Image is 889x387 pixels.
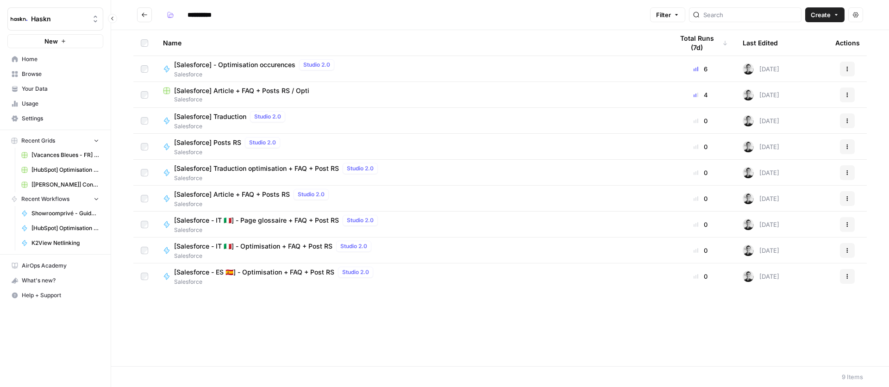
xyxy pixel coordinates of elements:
span: AirOps Academy [22,262,99,270]
div: Actions [835,30,860,56]
img: 5iwot33yo0fowbxplqtedoh7j1jy [743,141,754,152]
span: Salesforce [174,122,289,131]
span: Salesforce [174,70,338,79]
img: Haskn Logo [11,11,27,27]
div: Last Edited [743,30,778,56]
span: [Salesforce - IT 🇮🇹] - Optimisation + FAQ + Post RS [174,242,332,251]
span: [HubSpot] Optimisation - Articles de blog + outils [31,166,99,174]
div: [DATE] [743,115,779,126]
span: Salesforce [174,252,375,260]
button: Create [805,7,845,22]
button: Filter [650,7,685,22]
a: Browse [7,67,103,81]
a: [Vacances Bleues - FR] Pages refonte sites hôtels - [GEOGRAPHIC_DATA] [17,148,103,162]
a: [Salesforce - IT 🇮🇹] - Page glossaire + FAQ + Post RSStudio 2.0Salesforce [163,215,658,234]
span: [Salesforce - ES 🇪🇸] - Optimisation + FAQ + Post RS [174,268,334,277]
img: 5iwot33yo0fowbxplqtedoh7j1jy [743,63,754,75]
a: AirOps Academy [7,258,103,273]
span: New [44,37,58,46]
button: Help + Support [7,288,103,303]
span: [HubSpot] Optimisation - Articles de blog + outils [31,224,99,232]
span: [Salesforce] - Optimisation occurences [174,60,295,69]
span: Haskn [31,14,87,24]
span: Help + Support [22,291,99,300]
div: [DATE] [743,219,779,230]
a: [Salesforce] - Optimisation occurencesStudio 2.0Salesforce [163,59,658,79]
span: Home [22,55,99,63]
span: Studio 2.0 [254,112,281,121]
span: Recent Grids [21,137,55,145]
span: [Vacances Bleues - FR] Pages refonte sites hôtels - [GEOGRAPHIC_DATA] [31,151,99,159]
span: Studio 2.0 [249,138,276,147]
span: Studio 2.0 [342,268,369,276]
span: Usage [22,100,99,108]
button: Recent Workflows [7,192,103,206]
span: Salesforce [163,95,658,104]
div: 0 [673,116,728,125]
div: [DATE] [743,63,779,75]
img: 5iwot33yo0fowbxplqtedoh7j1jy [743,219,754,230]
span: Salesforce [174,174,382,182]
div: 0 [673,194,728,203]
div: 0 [673,168,728,177]
span: Salesforce [174,226,382,234]
input: Search [703,10,797,19]
div: [DATE] [743,141,779,152]
span: Studio 2.0 [347,164,374,173]
div: [DATE] [743,271,779,282]
div: 9 Items [842,372,863,381]
img: 5iwot33yo0fowbxplqtedoh7j1jy [743,115,754,126]
a: [HubSpot] Optimisation - Articles de blog + outils [17,221,103,236]
span: Filter [656,10,671,19]
button: Recent Grids [7,134,103,148]
span: [Salesforce] Posts RS [174,138,241,147]
a: Showroomprivé - Guide d'achat de 800 mots [17,206,103,221]
button: Workspace: Haskn [7,7,103,31]
div: 0 [673,220,728,229]
div: 6 [673,64,728,74]
a: K2View Netlinking [17,236,103,250]
span: [Salesforce - IT 🇮🇹] - Page glossaire + FAQ + Post RS [174,216,339,225]
div: Total Runs (7d) [673,30,728,56]
div: [DATE] [743,89,779,100]
span: Salesforce [174,148,284,156]
div: 0 [673,272,728,281]
button: New [7,34,103,48]
span: Studio 2.0 [347,216,374,225]
a: [Salesforce] Article + FAQ + Posts RS / OptiSalesforce [163,86,658,104]
div: [DATE] [743,167,779,178]
span: Studio 2.0 [298,190,325,199]
a: [Salesforce] Posts RSStudio 2.0Salesforce [163,137,658,156]
span: K2View Netlinking [31,239,99,247]
span: Recent Workflows [21,195,69,203]
button: What's new? [7,273,103,288]
a: Your Data [7,81,103,96]
a: Settings [7,111,103,126]
img: 5iwot33yo0fowbxplqtedoh7j1jy [743,89,754,100]
a: [Salesforce - ES 🇪🇸] - Optimisation + FAQ + Post RSStudio 2.0Salesforce [163,267,658,286]
button: Go back [137,7,152,22]
span: Settings [22,114,99,123]
span: [Salesforce] Traduction optimisation + FAQ + Post RS [174,164,339,173]
a: [Salesforce] TraductionStudio 2.0Salesforce [163,111,658,131]
span: [Salesforce] Traduction [174,112,246,121]
div: 0 [673,142,728,151]
div: Name [163,30,658,56]
span: Studio 2.0 [340,242,367,250]
a: Usage [7,96,103,111]
span: Browse [22,70,99,78]
div: 0 [673,246,728,255]
img: 5iwot33yo0fowbxplqtedoh7j1jy [743,271,754,282]
span: Salesforce [174,278,377,286]
span: [Salesforce] Article + FAQ + Posts RS / Opti [174,86,309,95]
span: Showroomprivé - Guide d'achat de 800 mots [31,209,99,218]
span: [Salesforce] Article + FAQ + Posts RS [174,190,290,199]
a: [HubSpot] Optimisation - Articles de blog + outils [17,162,103,177]
span: [[PERSON_NAME]] Content Generation - Van Law Firm - Practice Pages Grid [31,181,99,189]
span: Create [811,10,831,19]
a: [[PERSON_NAME]] Content Generation - Van Law Firm - Practice Pages Grid [17,177,103,192]
span: Your Data [22,85,99,93]
a: [Salesforce] Traduction optimisation + FAQ + Post RSStudio 2.0Salesforce [163,163,658,182]
a: Home [7,52,103,67]
span: Salesforce [174,200,332,208]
